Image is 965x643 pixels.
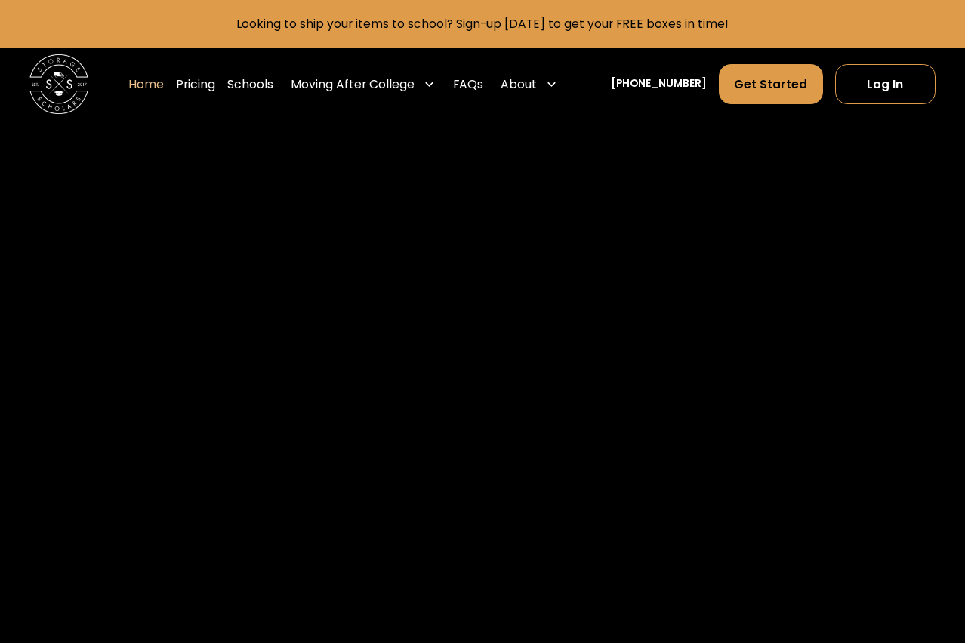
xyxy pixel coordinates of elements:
[453,63,483,105] a: FAQs
[176,63,215,105] a: Pricing
[501,75,537,93] div: About
[128,63,164,105] a: Home
[719,64,823,104] a: Get Started
[835,64,936,104] a: Log In
[291,75,415,93] div: Moving After College
[236,16,729,32] a: Looking to ship your items to school? Sign-up [DATE] to get your FREE boxes in time!
[611,76,707,92] a: [PHONE_NUMBER]
[227,63,273,105] a: Schools
[29,54,88,113] img: Storage Scholars main logo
